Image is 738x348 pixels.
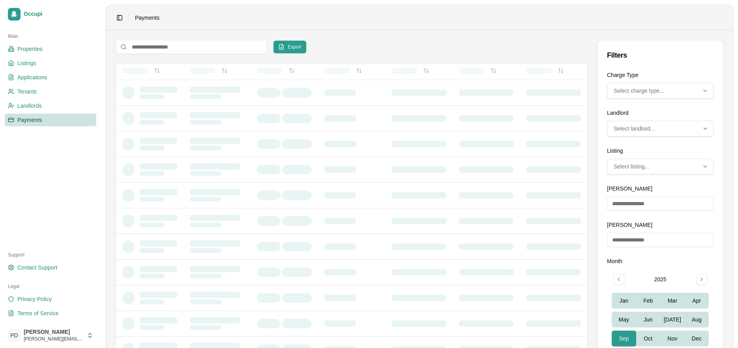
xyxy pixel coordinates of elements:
span: Select charge type... [614,87,664,95]
a: Terms of Service [5,307,96,320]
button: PD[PERSON_NAME][PERSON_NAME][EMAIL_ADDRESS][DOMAIN_NAME] [5,326,96,345]
a: Tenants [5,85,96,98]
button: Mar [660,293,685,309]
a: Landlords [5,99,96,112]
div: Filters [607,50,714,61]
div: Legal [5,280,96,293]
span: Landlords [17,102,42,110]
button: Multi-select: 0 of 0 options selected. Select listing... [607,159,714,174]
a: Payments [5,114,96,126]
span: Payments [135,14,159,22]
span: [PERSON_NAME] [24,329,84,336]
button: [DATE] [660,312,685,327]
button: Aug [685,312,709,327]
button: Sep [612,331,636,346]
a: Occupi [5,5,96,24]
span: Properties [17,45,43,53]
button: Multi-select: 0 of 0 options selected. Select landlord... [607,121,714,137]
button: Export [273,41,306,53]
span: [PERSON_NAME][EMAIL_ADDRESS][DOMAIN_NAME] [24,336,84,342]
div: 2025 [654,275,666,283]
button: Jan [612,293,636,309]
span: Occupi [24,11,93,18]
button: Multi-select: 0 of 0 options selected. Select charge type... [607,83,714,99]
nav: breadcrumb [135,14,159,22]
span: Tenants [17,88,37,95]
div: Support [5,249,96,261]
a: Applications [5,71,96,84]
span: Select landlord... [614,125,655,133]
label: Charge Type [607,72,639,78]
div: Main [5,30,96,43]
label: Month [607,258,622,264]
span: Terms of Service [17,309,58,317]
button: Nov [660,331,685,346]
span: Contact Support [17,264,57,271]
span: PD [8,329,21,342]
button: Jun [636,312,661,327]
label: [PERSON_NAME] [607,222,652,228]
button: Dec [685,331,709,346]
a: Privacy Policy [5,293,96,305]
a: Contact Support [5,261,96,274]
label: Listing [607,148,623,154]
a: Listings [5,57,96,69]
span: Export [288,44,302,50]
button: Oct [636,331,661,346]
span: Select listing... [614,163,649,170]
button: Feb [636,293,661,309]
span: Payments [17,116,42,124]
label: [PERSON_NAME] [607,185,652,192]
button: May [612,312,636,327]
span: Listings [17,59,36,67]
span: Privacy Policy [17,295,52,303]
button: Apr [685,293,709,309]
a: Properties [5,43,96,55]
label: Landlord [607,110,629,116]
span: Applications [17,73,47,81]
